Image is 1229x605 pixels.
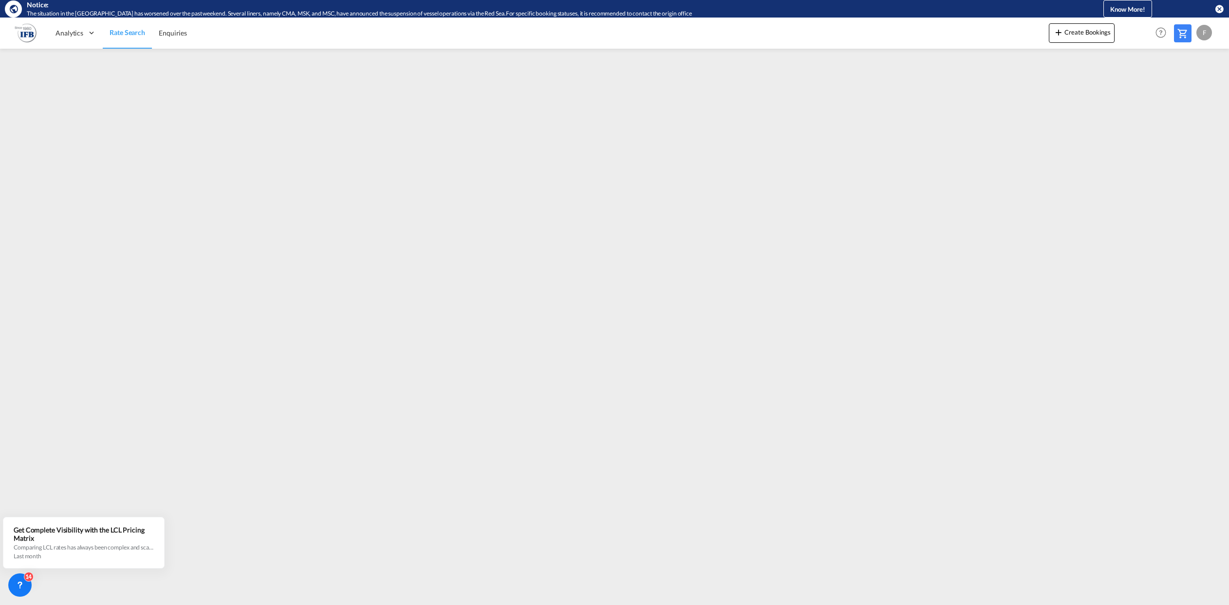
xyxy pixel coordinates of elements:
button: icon-plus 400-fgCreate Bookings [1049,23,1115,43]
span: Analytics [56,28,83,38]
div: F [1196,25,1212,40]
md-icon: icon-plus 400-fg [1053,26,1064,38]
a: Enquiries [152,17,194,49]
a: Rate Search [103,17,152,49]
span: Rate Search [110,28,145,37]
img: b628ab10256c11eeb52753acbc15d091.png [15,22,37,44]
div: The situation in the Red Sea has worsened over the past weekend. Several liners, namely CMA, MSK,... [27,10,1041,18]
md-icon: icon-earth [9,4,19,14]
button: icon-close-circle [1214,4,1224,14]
span: Enquiries [159,29,187,37]
span: Help [1153,24,1169,41]
div: Help [1153,24,1174,42]
div: Analytics [49,17,103,49]
span: Know More! [1110,5,1145,13]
